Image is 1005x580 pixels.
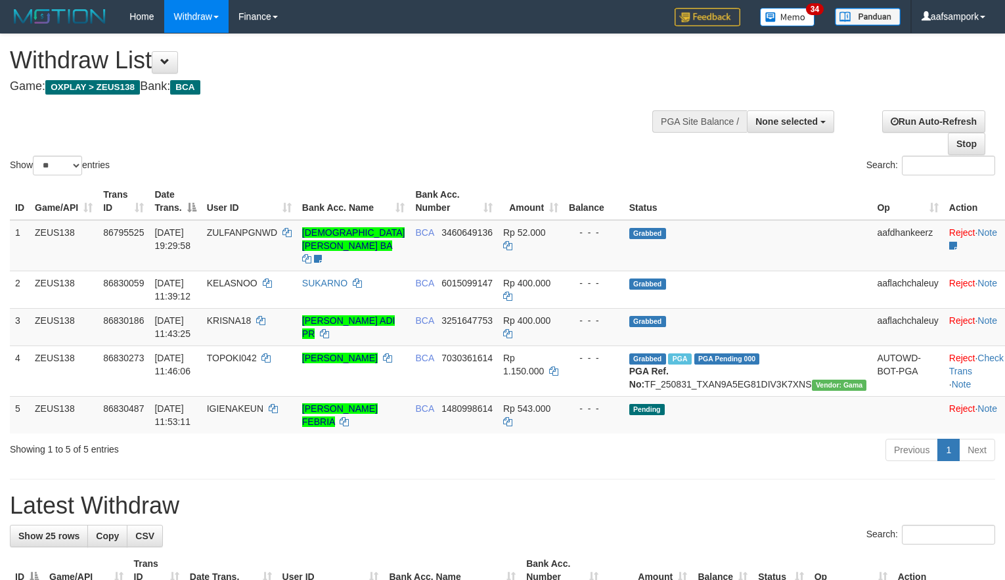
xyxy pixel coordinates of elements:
[629,404,665,415] span: Pending
[949,403,975,414] a: Reject
[902,156,995,175] input: Search:
[154,315,190,339] span: [DATE] 11:43:25
[415,315,434,326] span: BCA
[949,227,975,238] a: Reject
[872,308,943,346] td: aaflachchaleuy
[154,353,190,376] span: [DATE] 11:46:06
[629,353,666,365] span: Grabbed
[207,227,277,238] span: ZULFANPGNWD
[10,80,657,93] h4: Game: Bank:
[441,353,493,363] span: Copy 7030361614 to clipboard
[441,278,493,288] span: Copy 6015099147 to clipboard
[207,353,257,363] span: TOPOKI042
[806,3,824,15] span: 34
[652,110,747,133] div: PGA Site Balance /
[207,278,257,288] span: KELASNOO
[441,227,493,238] span: Copy 3460649136 to clipboard
[10,346,30,396] td: 4
[624,183,872,220] th: Status
[302,278,347,288] a: SUKARNO
[569,402,619,415] div: - - -
[154,403,190,427] span: [DATE] 11:53:11
[872,220,943,271] td: aafdhankeerz
[415,278,434,288] span: BCA
[872,346,943,396] td: AUTOWD-BOT-PGA
[415,403,434,414] span: BCA
[503,227,546,238] span: Rp 52.000
[10,396,30,434] td: 5
[675,8,740,26] img: Feedback.jpg
[747,110,834,133] button: None selected
[948,133,985,155] a: Stop
[569,277,619,290] div: - - -
[45,80,140,95] span: OXPLAY > ZEUS138
[10,220,30,271] td: 1
[959,439,995,461] a: Next
[624,346,872,396] td: TF_250831_TXAN9A5EG81DIV3K7XNS
[10,437,409,456] div: Showing 1 to 5 of 5 entries
[10,47,657,74] h1: Withdraw List
[952,379,971,390] a: Note
[977,315,997,326] a: Note
[835,8,901,26] img: panduan.png
[103,403,144,414] span: 86830487
[977,227,997,238] a: Note
[127,525,163,547] a: CSV
[98,183,149,220] th: Trans ID: activate to sort column ascending
[135,531,154,541] span: CSV
[902,525,995,545] input: Search:
[949,353,975,363] a: Reject
[30,183,98,220] th: Game/API: activate to sort column ascending
[170,80,200,95] span: BCA
[977,403,997,414] a: Note
[872,183,943,220] th: Op: activate to sort column ascending
[207,315,252,326] span: KRISNA18
[10,525,88,547] a: Show 25 rows
[866,156,995,175] label: Search:
[103,315,144,326] span: 86830186
[103,227,144,238] span: 86795525
[154,278,190,301] span: [DATE] 11:39:12
[10,156,110,175] label: Show entries
[10,271,30,308] td: 2
[503,353,544,376] span: Rp 1.150.000
[154,227,190,251] span: [DATE] 19:29:58
[569,351,619,365] div: - - -
[33,156,82,175] select: Showentries
[872,271,943,308] td: aaflachchaleuy
[441,315,493,326] span: Copy 3251647753 to clipboard
[441,403,493,414] span: Copy 1480998614 to clipboard
[949,278,975,288] a: Reject
[885,439,938,461] a: Previous
[302,353,378,363] a: [PERSON_NAME]
[760,8,815,26] img: Button%20Memo.svg
[977,278,997,288] a: Note
[103,353,144,363] span: 86830273
[949,315,975,326] a: Reject
[302,403,378,427] a: [PERSON_NAME] FEBRIA
[202,183,297,220] th: User ID: activate to sort column ascending
[96,531,119,541] span: Copy
[569,226,619,239] div: - - -
[415,353,434,363] span: BCA
[812,380,867,391] span: Vendor URL: https://trx31.1velocity.biz
[30,346,98,396] td: ZEUS138
[498,183,564,220] th: Amount: activate to sort column ascending
[882,110,985,133] a: Run Auto-Refresh
[302,315,395,339] a: [PERSON_NAME] ADI PR
[30,396,98,434] td: ZEUS138
[694,353,760,365] span: PGA Pending
[629,228,666,239] span: Grabbed
[10,493,995,519] h1: Latest Withdraw
[207,403,263,414] span: IGIENAKEUN
[297,183,411,220] th: Bank Acc. Name: activate to sort column ascending
[149,183,201,220] th: Date Trans.: activate to sort column descending
[30,308,98,346] td: ZEUS138
[564,183,624,220] th: Balance
[755,116,818,127] span: None selected
[668,353,691,365] span: Marked by aafsreyleap
[18,531,79,541] span: Show 25 rows
[629,316,666,327] span: Grabbed
[10,183,30,220] th: ID
[30,220,98,271] td: ZEUS138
